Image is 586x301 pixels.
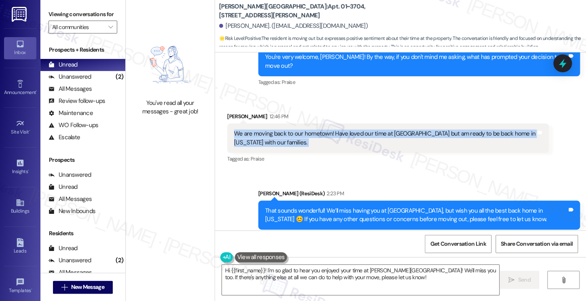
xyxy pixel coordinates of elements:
[495,235,578,253] button: Share Conversation via email
[258,76,580,88] div: Tagged as:
[135,99,206,116] div: You've read all your messages - great job!
[48,133,80,142] div: Escalate
[4,156,36,178] a: Insights •
[227,153,549,165] div: Tagged as:
[48,268,92,277] div: All Messages
[48,97,105,105] div: Review follow-ups
[425,235,491,253] button: Get Conversation Link
[28,167,29,173] span: •
[48,171,91,179] div: Unanswered
[48,121,98,130] div: WO Follow-ups
[500,271,539,289] button: Send
[561,277,567,283] i: 
[430,240,486,248] span: Get Conversation Link
[258,189,580,201] div: [PERSON_NAME] (ResiDesk)
[48,195,92,203] div: All Messages
[31,286,32,292] span: •
[219,22,368,30] div: [PERSON_NAME]. ([EMAIL_ADDRESS][DOMAIN_NAME])
[36,88,37,94] span: •
[4,275,36,297] a: Templates •
[258,230,580,241] div: Tagged as:
[48,109,93,117] div: Maintenance
[4,196,36,217] a: Buildings
[48,73,91,81] div: Unanswered
[48,183,78,191] div: Unread
[518,276,530,284] span: Send
[52,21,104,33] input: All communities
[40,46,125,54] div: Prospects + Residents
[282,79,295,86] span: Praise
[4,236,36,257] a: Leads
[40,229,125,238] div: Residents
[48,256,91,265] div: Unanswered
[114,254,125,267] div: (2)
[325,189,344,198] div: 2:23 PM
[48,244,78,253] div: Unread
[48,8,117,21] label: Viewing conversations for
[12,7,28,22] img: ResiDesk Logo
[268,112,289,121] div: 12:46 PM
[508,277,514,283] i: 
[48,207,95,215] div: New Inbounds
[234,130,536,147] div: We are moving back to our hometown! Have loved our time at [GEOGRAPHIC_DATA] but am ready to be b...
[219,34,586,52] span: : The resident is moving out but expresses positive sentiment about their time at the property. T...
[4,37,36,59] a: Inbox
[61,284,67,291] i: 
[48,61,78,69] div: Unread
[114,71,125,83] div: (2)
[219,2,381,20] b: [PERSON_NAME][GEOGRAPHIC_DATA]: Apt. 01~3704, [STREET_ADDRESS][PERSON_NAME]
[40,156,125,164] div: Prospects
[29,128,30,134] span: •
[219,35,261,42] strong: 🌟 Risk Level: Positive
[265,53,567,70] div: You're very welcome, [PERSON_NAME]! By the way, if you don't mind me asking, what has prompted yo...
[265,207,567,224] div: That sounds wonderful! We’ll miss having you at [GEOGRAPHIC_DATA], but wish you all the best back...
[108,24,113,30] i: 
[501,240,573,248] span: Share Conversation via email
[71,283,104,291] span: New Message
[4,117,36,138] a: Site Visit •
[53,281,113,294] button: New Message
[222,265,499,295] textarea: Hi {{first_name}}! I'm so glad to hear you enjoyed your time at [PERSON_NAME][GEOGRAPHIC_DATA]! W...
[48,85,92,93] div: All Messages
[227,112,549,123] div: [PERSON_NAME]
[251,155,264,162] span: Praise
[135,34,206,94] img: empty-state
